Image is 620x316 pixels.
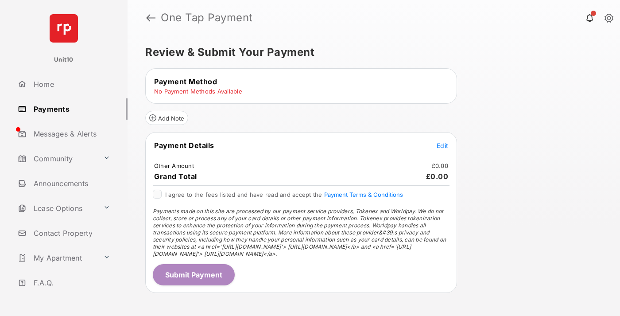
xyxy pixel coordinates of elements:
[437,141,448,150] button: Edit
[154,141,214,150] span: Payment Details
[431,162,449,170] td: £0.00
[324,191,403,198] button: I agree to the fees listed and have read and accept the
[14,247,100,269] a: My Apartment
[14,148,100,169] a: Community
[14,222,128,244] a: Contact Property
[54,55,74,64] p: Unit10
[14,123,128,144] a: Messages & Alerts
[14,74,128,95] a: Home
[14,173,128,194] a: Announcements
[153,264,235,285] button: Submit Payment
[14,98,128,120] a: Payments
[154,162,194,170] td: Other Amount
[153,208,446,257] span: Payments made on this site are processed by our payment service providers, Tokenex and Worldpay. ...
[50,14,78,43] img: svg+xml;base64,PHN2ZyB4bWxucz0iaHR0cDovL3d3dy53My5vcmcvMjAwMC9zdmciIHdpZHRoPSI2NCIgaGVpZ2h0PSI2NC...
[161,12,253,23] strong: One Tap Payment
[437,142,448,149] span: Edit
[426,172,449,181] span: £0.00
[14,272,128,293] a: F.A.Q.
[145,111,188,125] button: Add Note
[145,47,595,58] h5: Review & Submit Your Payment
[165,191,403,198] span: I agree to the fees listed and have read and accept the
[154,87,243,95] td: No Payment Methods Available
[154,172,197,181] span: Grand Total
[14,198,100,219] a: Lease Options
[154,77,217,86] span: Payment Method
